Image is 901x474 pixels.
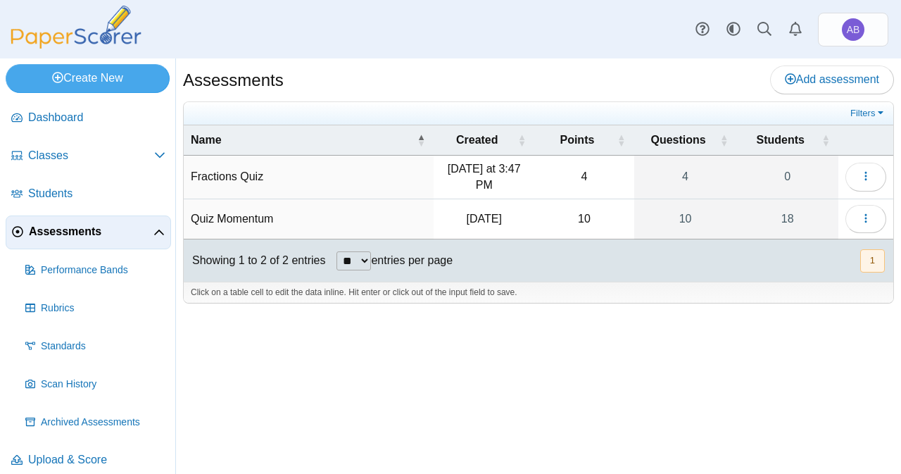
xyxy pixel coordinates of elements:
[20,254,171,287] a: Performance Bands
[821,125,830,155] span: Students : Activate to sort
[6,139,171,173] a: Classes
[28,186,165,201] span: Students
[847,25,860,35] span: Alejandro Becerra
[20,406,171,439] a: Archived Assessments
[41,416,165,430] span: Archived Assessments
[534,199,634,239] td: 10
[28,110,165,125] span: Dashboard
[417,125,425,155] span: Name : Activate to invert sorting
[6,177,171,211] a: Students
[720,125,729,155] span: Questions : Activate to sort
[737,199,838,239] a: 18
[842,18,864,41] span: Alejandro Becerra
[28,148,154,163] span: Classes
[634,199,737,239] a: 10
[456,134,498,146] span: Created
[184,239,325,282] div: Showing 1 to 2 of 2 entries
[191,134,222,146] span: Name
[41,263,165,277] span: Performance Bands
[770,66,894,94] a: Add assessment
[41,378,165,392] span: Scan History
[6,216,171,249] a: Assessments
[41,339,165,354] span: Standards
[184,199,434,239] td: Quiz Momentum
[617,125,626,155] span: Points : Activate to sort
[818,13,888,46] a: Alejandro Becerra
[785,73,879,85] span: Add assessment
[6,39,146,51] a: PaperScorer
[859,249,885,273] nav: pagination
[634,156,737,199] a: 4
[780,14,811,45] a: Alerts
[6,64,170,92] a: Create New
[650,134,705,146] span: Questions
[860,249,885,273] button: 1
[6,6,146,49] img: PaperScorer
[20,292,171,325] a: Rubrics
[184,156,434,199] td: Fractions Quiz
[29,224,153,239] span: Assessments
[41,301,165,316] span: Rubrics
[28,452,165,468] span: Upload & Score
[534,156,634,199] td: 4
[467,213,502,225] time: Nov 6, 2024 at 11:19 AM
[20,330,171,363] a: Standards
[183,68,284,92] h1: Assessments
[184,282,893,303] div: Click on a table cell to edit the data inline. Hit enter or click out of the input field to save.
[847,106,890,120] a: Filters
[737,156,838,199] a: 0
[6,101,171,135] a: Dashboard
[448,163,521,190] time: Sep 4, 2025 at 3:47 PM
[371,254,453,266] label: entries per page
[560,134,594,146] span: Points
[517,125,526,155] span: Created : Activate to sort
[20,368,171,401] a: Scan History
[757,134,805,146] span: Students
